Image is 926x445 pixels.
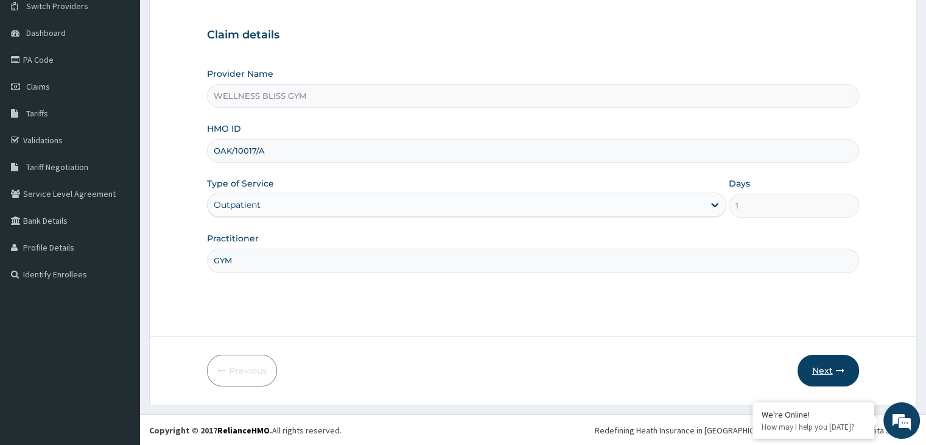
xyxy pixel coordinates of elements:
[207,355,277,386] button: Previous
[149,425,272,436] strong: Copyright © 2017 .
[207,123,241,135] label: HMO ID
[207,232,259,244] label: Practitioner
[729,177,750,190] label: Days
[595,424,917,436] div: Redefining Heath Insurance in [GEOGRAPHIC_DATA] using Telemedicine and Data Science!
[26,108,48,119] span: Tariffs
[762,409,865,420] div: We're Online!
[798,355,859,386] button: Next
[207,139,858,163] input: Enter HMO ID
[63,68,205,84] div: Chat with us now
[6,307,232,350] textarea: Type your message and hit 'Enter'
[26,81,50,92] span: Claims
[207,177,274,190] label: Type of Service
[217,425,270,436] a: RelianceHMO
[207,29,858,42] h3: Claim details
[200,6,229,35] div: Minimize live chat window
[26,27,66,38] span: Dashboard
[762,422,865,432] p: How may I help you today?
[207,68,273,80] label: Provider Name
[71,141,168,264] span: We're online!
[26,162,88,173] span: Tariff Negotiation
[207,249,858,272] input: Enter Name
[23,61,49,91] img: d_794563401_company_1708531726252_794563401
[26,1,88,12] span: Switch Providers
